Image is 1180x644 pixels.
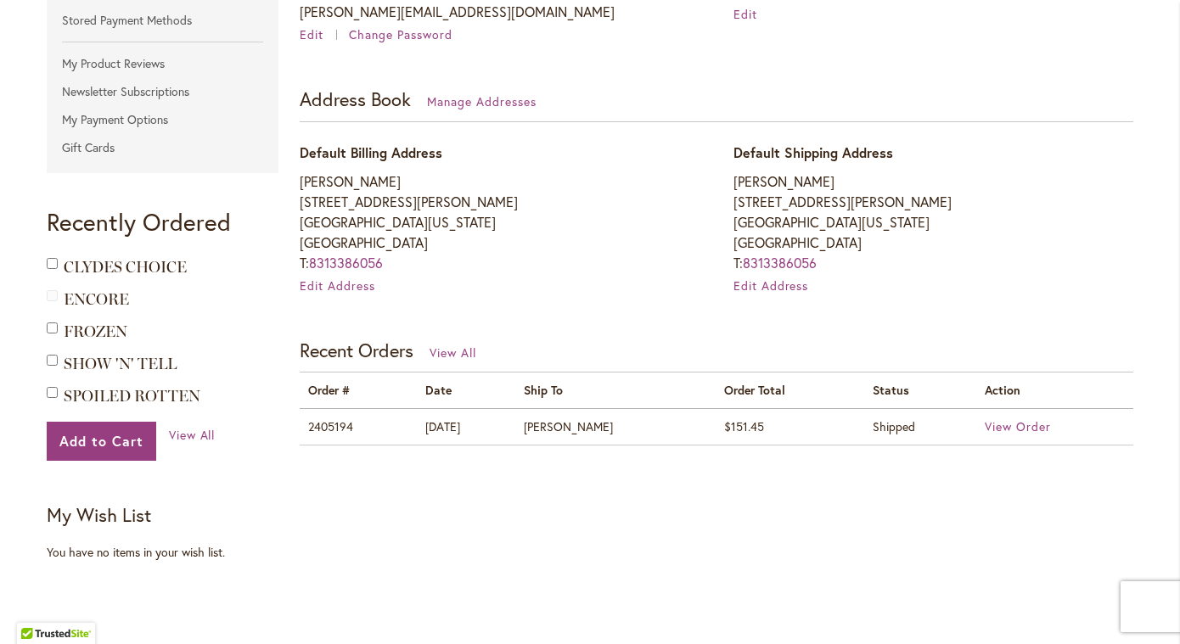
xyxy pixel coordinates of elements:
[64,322,127,341] a: FROZEN
[300,171,700,273] address: [PERSON_NAME] [STREET_ADDRESS][PERSON_NAME] [GEOGRAPHIC_DATA][US_STATE] [GEOGRAPHIC_DATA] T:
[169,427,216,444] a: View All
[300,143,442,161] span: Default Billing Address
[427,93,537,109] a: Manage Addresses
[64,290,129,309] a: ENCORE
[733,171,1133,273] address: [PERSON_NAME] [STREET_ADDRESS][PERSON_NAME] [GEOGRAPHIC_DATA][US_STATE] [GEOGRAPHIC_DATA] T:
[515,372,716,408] th: Ship To
[64,258,187,277] a: CLYDES CHOICE
[47,79,278,104] a: Newsletter Subscriptions
[300,87,411,111] strong: Address Book
[743,254,817,272] a: 8313386056
[64,387,200,406] a: SPOILED ROTTEN
[733,6,757,22] a: Edit
[47,107,278,132] a: My Payment Options
[47,135,278,160] a: Gift Cards
[47,544,289,561] div: You have no items in your wish list.
[724,418,764,434] span: $151.45
[47,422,156,461] button: Add to Cart
[300,408,417,445] td: 2405194
[349,26,452,42] a: Change Password
[733,277,809,294] a: Edit Address
[300,26,323,42] span: Edit
[300,277,375,294] a: Edit Address
[716,372,863,408] th: Order Total
[430,344,476,361] a: View All
[47,8,278,33] a: Stored Payment Methods
[985,418,1051,434] a: View Order
[47,502,151,527] strong: My Wish List
[733,143,893,161] span: Default Shipping Address
[864,408,976,445] td: Shipped
[515,408,716,445] td: [PERSON_NAME]
[47,206,231,238] strong: Recently Ordered
[976,372,1133,408] th: Action
[300,338,413,362] strong: Recent Orders
[417,372,514,408] th: Date
[64,355,177,373] a: SHOW 'N' TELL
[309,254,383,272] a: 8313386056
[864,372,976,408] th: Status
[300,372,417,408] th: Order #
[169,427,216,443] span: View All
[300,26,346,42] a: Edit
[47,51,278,76] a: My Product Reviews
[13,584,60,631] iframe: Launch Accessibility Center
[417,408,514,445] td: [DATE]
[59,432,143,450] span: Add to Cart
